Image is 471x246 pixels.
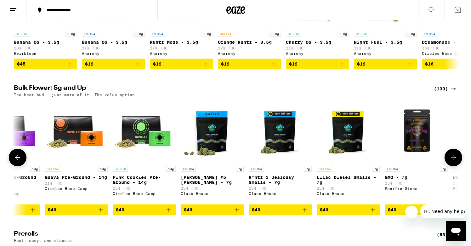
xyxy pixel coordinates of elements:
[153,61,162,66] span: $12
[181,192,244,196] div: Glass House
[320,207,328,212] span: $40
[286,59,349,69] button: Add to bag
[166,166,176,172] p: 14g
[434,85,457,93] a: (130)
[406,31,417,37] p: 3.5g
[14,51,77,55] div: Heirbloom
[249,192,312,196] div: Glass House
[45,100,108,163] img: Circles Base Camp - Guava Pre-Ground - 14g
[317,204,380,215] button: Add to bag
[317,166,332,172] p: SATIVA
[181,186,244,190] p: 25% THC
[201,31,213,37] p: 3.5g
[437,231,457,238] div: (63)
[249,175,312,185] p: R*ntz x Jealousy Smalls - 7g
[14,59,77,69] button: Add to bag
[317,100,380,163] img: Glass House - Lilac Diesel Smalls - 7g
[385,181,448,185] p: 25% THC
[286,51,349,55] div: Anarchy
[218,40,281,45] p: Orange Runtz - 3.5g
[14,46,77,50] p: 28% THC
[30,166,40,172] p: 14g
[181,100,244,204] a: Open page for Donny Burger #5 Smalls - 7g from Glass House
[113,204,176,215] button: Add to bag
[181,204,244,215] button: Add to bag
[82,51,145,55] div: Anarchy
[150,40,213,45] p: Runtz Mode - 3.5g
[82,40,145,45] p: Banana OG - 3.5g
[14,231,426,238] h2: Prerolls
[133,31,145,37] p: 3.5g
[385,186,448,191] div: Pacific Stone
[14,31,29,37] p: HYBRID
[184,207,192,212] span: $40
[422,31,437,37] p: INDICA
[289,61,298,66] span: $12
[150,59,213,69] button: Add to bag
[453,166,468,172] p: INDICA
[218,51,281,55] div: Anarchy
[113,186,176,190] p: 25% THC
[150,46,213,50] p: 27% THC
[385,175,448,180] p: GMO - 7g
[388,207,396,212] span: $40
[317,100,380,204] a: Open page for Lilac Diesel Smalls - 7g from Glass House
[150,51,213,55] div: Anarchy
[385,166,400,172] p: INDICA
[249,100,312,163] img: Glass House - R*ntz x Jealousy Smalls - 7g
[385,100,448,163] img: Pacific Stone - GMO - 7g
[113,192,176,196] div: Circles Base Camp
[354,40,417,45] p: Night Fuel - 3.5g
[181,100,244,163] img: Glass House - Donny Burger #5 Smalls - 7g
[354,59,417,69] button: Add to bag
[218,31,233,37] p: SATIVA
[249,204,312,215] button: Add to bag
[317,175,380,185] p: Lilac Diesel Smalls - 7g
[446,221,466,241] iframe: Button to launch messaging window
[440,166,448,172] p: 7g
[113,100,176,163] img: Circles Base Camp - Pink Cookies Pre-Ground - 14g
[354,51,417,55] div: Anarchy
[14,93,137,97] p: The best bud - just more of it. The value option.
[385,100,448,204] a: Open page for GMO - 7g from Pacific Stone
[98,166,108,172] p: 14g
[45,204,108,215] button: Add to bag
[48,207,56,212] span: $40
[420,204,466,218] iframe: Message from company
[45,186,108,191] div: Circles Base Camp
[14,40,77,45] p: Banana OG - 3.5g
[14,238,74,243] p: Fast, easy, and classic.
[45,181,108,185] p: 21% THC
[357,61,366,66] span: $12
[85,61,94,66] span: $12
[45,100,108,204] a: Open page for Guava Pre-Ground - 14g from Circles Base Camp
[150,31,165,37] p: INDICA
[286,40,349,45] p: Cherry OG - 3.5g
[82,46,145,50] p: 21% THC
[181,166,196,172] p: INDICA
[113,100,176,204] a: Open page for Pink Cookies Pre-Ground - 14g from Circles Base Camp
[221,61,230,66] span: $12
[249,100,312,204] a: Open page for R*ntz x Jealousy Smalls - 7g from Glass House
[354,46,417,50] p: 21% THC
[65,31,77,37] p: 3.5g
[286,31,301,37] p: HYBRID
[218,46,281,50] p: 22% THC
[252,207,260,212] span: $40
[181,175,244,185] p: [PERSON_NAME] #5 [PERSON_NAME] - 7g
[82,31,97,37] p: INDICA
[113,166,128,172] p: HYBRID
[116,207,124,212] span: $40
[17,61,26,66] span: $45
[317,186,380,190] p: 25% THC
[286,46,349,50] p: 21% THC
[425,61,434,66] span: $16
[385,204,448,215] button: Add to bag
[354,31,369,37] p: HYBRID
[45,175,108,180] p: Guava Pre-Ground - 14g
[82,59,145,69] button: Add to bag
[270,31,281,37] p: 3.5g
[236,166,244,172] p: 7g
